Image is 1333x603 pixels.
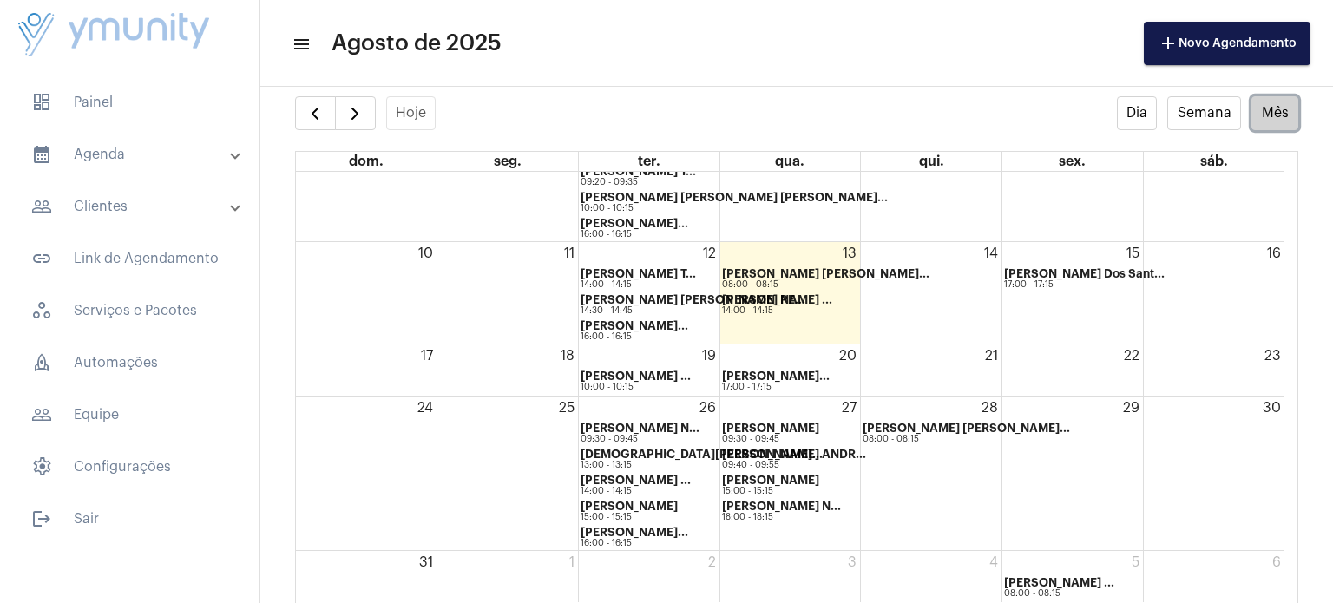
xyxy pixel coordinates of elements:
a: 20 de agosto de 2025 [836,344,860,367]
div: 09:20 - 09:35 [581,178,696,187]
a: 30 de agosto de 2025 [1259,397,1284,419]
td: 31 de agosto de 2025 [296,551,437,603]
strong: [PERSON_NAME] [722,423,819,434]
div: 16:00 - 16:15 [581,539,688,548]
span: Painel [17,82,242,123]
mat-icon: sidenav icon [31,144,52,165]
span: Sair [17,498,242,540]
strong: [PERSON_NAME] [PERSON_NAME] PE... [581,294,805,305]
span: sidenav icon [31,352,52,373]
div: 17:00 - 17:15 [722,383,830,392]
a: 11 de agosto de 2025 [561,242,578,265]
a: 19 de agosto de 2025 [699,344,719,367]
strong: [PERSON_NAME] T... [581,268,696,279]
div: 08:00 - 08:15 [863,435,1070,444]
a: 3 de setembro de 2025 [844,551,860,574]
a: 4 de setembro de 2025 [986,551,1001,574]
mat-icon: add [1158,33,1179,54]
td: 7 de agosto de 2025 [861,114,1002,242]
a: sábado [1197,152,1231,171]
strong: [DEMOGRAPHIC_DATA][PERSON_NAME]... [581,449,823,460]
a: 25 de agosto de 2025 [555,397,578,419]
td: 17 de agosto de 2025 [296,344,437,397]
a: 13 de agosto de 2025 [839,242,860,265]
strong: [PERSON_NAME] [722,475,819,486]
a: 21 de agosto de 2025 [982,344,1001,367]
a: sexta-feira [1055,152,1089,171]
td: 13 de agosto de 2025 [719,242,861,344]
td: 4 de setembro de 2025 [861,551,1002,603]
a: domingo [345,152,387,171]
strong: [PERSON_NAME]... [722,370,830,382]
button: Semana [1167,96,1241,130]
td: 27 de agosto de 2025 [719,397,861,551]
strong: [PERSON_NAME] ... [581,370,691,382]
td: 29 de agosto de 2025 [1002,397,1144,551]
a: 29 de agosto de 2025 [1120,397,1143,419]
a: 22 de agosto de 2025 [1120,344,1143,367]
strong: [PERSON_NAME]... [581,527,688,538]
button: Novo Agendamento [1144,22,1310,65]
a: 26 de agosto de 2025 [696,397,719,419]
td: 19 de agosto de 2025 [578,344,719,397]
td: 21 de agosto de 2025 [861,344,1002,397]
strong: [PERSON_NAME] [PERSON_NAME] [PERSON_NAME]... [581,192,888,203]
strong: [PERSON_NAME] T... [581,166,696,177]
div: 13:00 - 13:15 [581,461,823,470]
mat-panel-title: Agenda [31,144,232,165]
td: 11 de agosto de 2025 [437,242,579,344]
td: 5 de setembro de 2025 [1002,551,1144,603]
div: 08:00 - 08:15 [722,280,929,290]
div: 16:00 - 16:15 [581,230,688,239]
div: 15:00 - 15:15 [722,487,819,496]
td: 24 de agosto de 2025 [296,397,437,551]
td: 14 de agosto de 2025 [861,242,1002,344]
mat-icon: sidenav icon [292,34,309,55]
div: 18:00 - 18:15 [722,513,841,522]
td: 3 de agosto de 2025 [296,114,437,242]
a: 1 de setembro de 2025 [566,551,578,574]
a: segunda-feira [490,152,525,171]
a: 16 de agosto de 2025 [1264,242,1284,265]
td: 18 de agosto de 2025 [437,344,579,397]
td: 10 de agosto de 2025 [296,242,437,344]
div: 15:00 - 15:15 [581,513,678,522]
a: 23 de agosto de 2025 [1261,344,1284,367]
td: 23 de agosto de 2025 [1143,344,1284,397]
span: Serviços e Pacotes [17,290,242,331]
a: 28 de agosto de 2025 [978,397,1001,419]
div: 14:00 - 14:15 [581,280,696,290]
span: Agosto de 2025 [332,29,502,57]
img: da4d17c4-93e0-4e87-ea01-5b37ad3a248d.png [14,9,213,62]
a: 17 de agosto de 2025 [417,344,437,367]
a: 5 de setembro de 2025 [1128,551,1143,574]
mat-icon: sidenav icon [31,248,52,269]
a: 27 de agosto de 2025 [838,397,860,419]
td: 25 de agosto de 2025 [437,397,579,551]
mat-expansion-panel-header: sidenav iconClientes [10,186,259,227]
div: 10:00 - 10:15 [581,204,888,213]
td: 4 de agosto de 2025 [437,114,579,242]
td: 20 de agosto de 2025 [719,344,861,397]
td: 1 de setembro de 2025 [437,551,579,603]
a: 6 de setembro de 2025 [1269,551,1284,574]
strong: [PERSON_NAME] [581,501,678,512]
button: Mês Anterior [295,96,336,131]
span: Automações [17,342,242,383]
span: Configurações [17,446,242,488]
a: quarta-feira [772,152,808,171]
div: 09:30 - 09:45 [722,435,819,444]
div: 10:00 - 10:15 [581,383,691,392]
td: 6 de agosto de 2025 [719,114,861,242]
strong: [PERSON_NAME] ... [581,475,691,486]
div: 17:00 - 17:15 [1004,280,1165,290]
td: 8 de agosto de 2025 [1002,114,1144,242]
div: 14:30 - 14:45 [581,306,805,316]
strong: [PERSON_NAME] ... [722,294,832,305]
td: 30 de agosto de 2025 [1143,397,1284,551]
strong: [PERSON_NAME] ANDR... [722,449,866,460]
button: Próximo Mês [335,96,376,131]
td: 3 de setembro de 2025 [719,551,861,603]
div: 14:00 - 14:15 [581,487,691,496]
div: 16:00 - 16:15 [581,332,688,342]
